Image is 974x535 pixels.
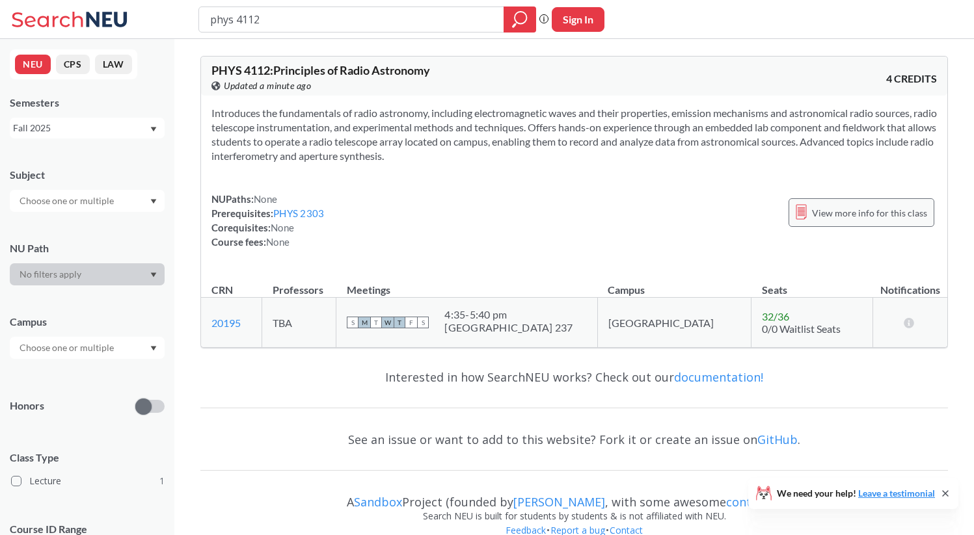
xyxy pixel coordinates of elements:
[150,272,157,278] svg: Dropdown arrow
[512,10,528,29] svg: magnifying glass
[382,317,394,328] span: W
[674,369,763,385] a: documentation!
[394,317,405,328] span: T
[211,283,233,297] div: CRN
[777,489,935,498] span: We need your help!
[200,483,948,509] div: A Project (founded by , with some awesome )
[504,7,536,33] div: magnifying glass
[762,322,841,335] span: 0/0 Waitlist Seats
[273,207,324,219] a: PHYS 2303
[211,63,430,77] span: PHYS 4112 : Principles of Radio Astronomy
[262,298,336,348] td: TBA
[405,317,417,328] span: F
[726,494,798,510] a: contributors
[597,298,751,348] td: [GEOGRAPHIC_DATA]
[150,127,157,132] svg: Dropdown arrow
[513,494,605,510] a: [PERSON_NAME]
[11,473,165,489] label: Lecture
[417,317,429,328] span: S
[597,270,751,298] th: Campus
[254,193,277,205] span: None
[200,421,948,458] div: See an issue or want to add to this website? Fork it or create an issue on .
[10,263,165,285] div: Dropdown arrow
[370,317,382,328] span: T
[13,340,122,356] input: Choose one or multiple
[757,432,798,447] a: GitHub
[15,55,51,74] button: NEU
[200,509,948,523] div: Search NEU is built for students by students & is not affiliated with NEU.
[56,55,90,74] button: CPS
[150,346,157,351] svg: Dropdown arrow
[336,270,597,298] th: Meetings
[211,317,241,329] a: 20195
[10,118,165,138] div: Fall 2025Dropdown arrow
[13,193,122,209] input: Choose one or multiple
[211,192,324,249] div: NUPaths: Prerequisites: Corequisites: Course fees:
[444,308,573,321] div: 4:35 - 5:40 pm
[10,398,44,413] p: Honors
[358,317,370,328] span: M
[200,358,948,396] div: Interested in how SearchNEU works? Check out our
[812,205,927,221] span: View more info for this class
[858,488,935,499] a: Leave a testimonial
[10,190,165,212] div: Dropdown arrow
[159,474,165,488] span: 1
[224,79,311,93] span: Updated a minute ago
[271,222,294,233] span: None
[150,199,157,204] svg: Dropdown arrow
[211,106,937,163] section: Introduces the fundamentals of radio astronomy, including electromagnetic waves and their propert...
[262,270,336,298] th: Professors
[347,317,358,328] span: S
[873,270,947,298] th: Notifications
[354,494,402,510] a: Sandbox
[13,121,149,135] div: Fall 2025
[209,8,494,31] input: Class, professor, course number, "phrase"
[762,310,789,322] span: 32 / 36
[751,270,873,298] th: Seats
[266,236,290,248] span: None
[552,7,604,32] button: Sign In
[10,96,165,110] div: Semesters
[10,315,165,329] div: Campus
[10,241,165,255] div: NU Path
[10,337,165,359] div: Dropdown arrow
[10,168,165,182] div: Subject
[444,321,573,334] div: [GEOGRAPHIC_DATA] 237
[10,450,165,465] span: Class Type
[95,55,132,74] button: LAW
[886,72,937,86] span: 4 CREDITS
